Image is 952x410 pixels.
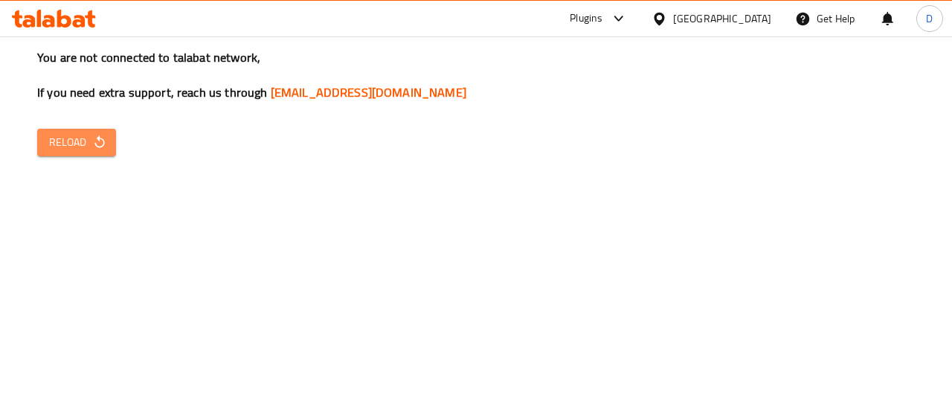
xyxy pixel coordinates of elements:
[49,133,104,152] span: Reload
[926,10,933,27] span: D
[271,81,466,103] a: [EMAIL_ADDRESS][DOMAIN_NAME]
[570,10,602,28] div: Plugins
[37,49,915,101] h3: You are not connected to talabat network, If you need extra support, reach us through
[37,129,116,156] button: Reload
[673,10,771,27] div: [GEOGRAPHIC_DATA]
